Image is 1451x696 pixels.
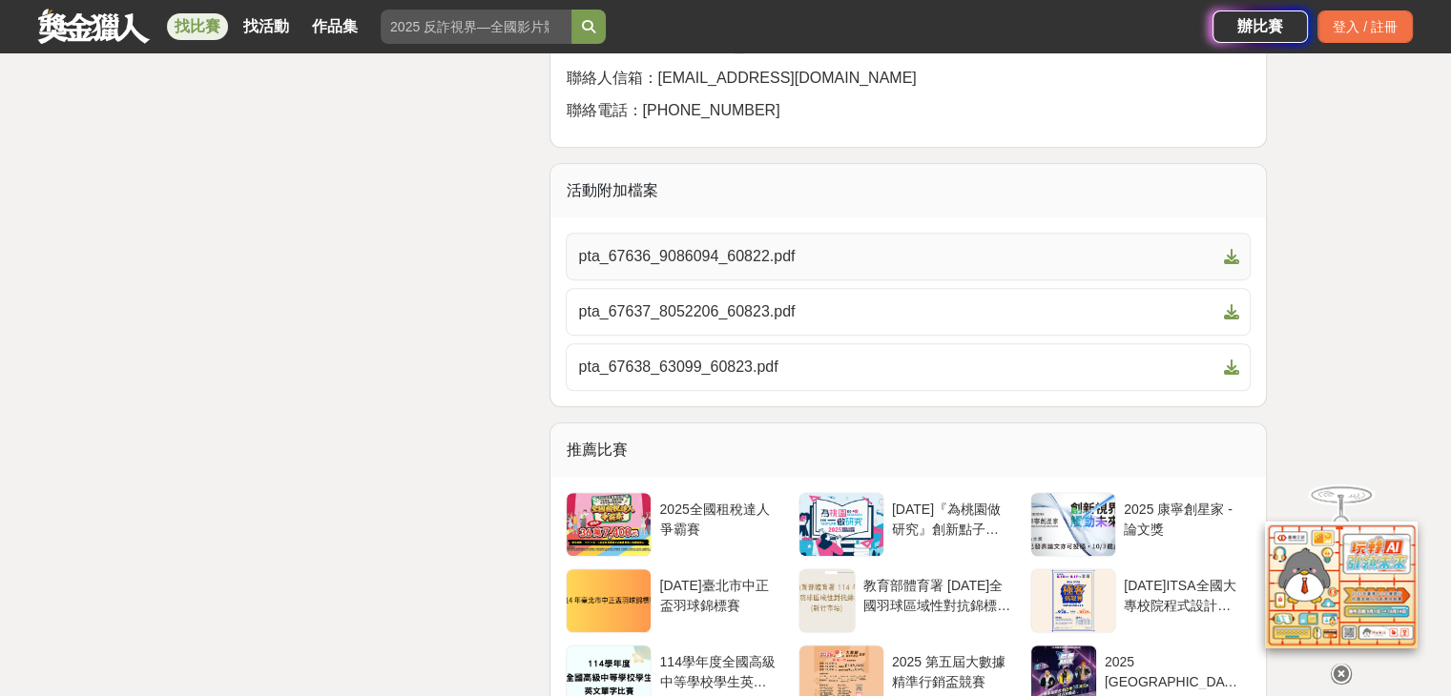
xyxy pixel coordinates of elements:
div: 114學年度全國高級中等學校學生英文單字比賽 [659,652,778,688]
a: 辦比賽 [1213,10,1308,43]
img: d2146d9a-e6f6-4337-9592-8cefde37ba6b.png [1265,510,1418,637]
span: 聯絡電話：[PHONE_NUMBER] [566,102,779,118]
a: 作品集 [304,13,365,40]
div: [DATE]『為桃園做研究』創新點子及實作提案徵件競賽 [892,500,1011,536]
div: [DATE]ITSA全國大專校院程式設計極客挑戰賽 [1124,576,1243,612]
div: 2025 第五屆大數據精準行銷盃競賽 [892,652,1011,688]
a: [DATE]ITSA全國大專校院程式設計極客挑戰賽 [1030,568,1251,633]
span: pta_67636_9086094_60822.pdf [578,245,1215,268]
div: 登入 / 註冊 [1317,10,1413,43]
div: 推薦比賽 [550,423,1266,477]
div: 2025 [GEOGRAPHIC_DATA]第二屆 全國嘻哈擂台賽 [1105,652,1244,688]
div: 2025全國租稅達人爭霸賽 [659,500,778,536]
div: 教育部體育署 [DATE]全國羽球區域性對抗錦標賽([GEOGRAPHIC_DATA]) [863,576,1011,612]
a: 2025全國租稅達人爭霸賽 [566,492,786,557]
span: 聯絡人信箱：[EMAIL_ADDRESS][DOMAIN_NAME] [566,70,916,86]
a: [DATE]『為桃園做研究』創新點子及實作提案徵件競賽 [798,492,1019,557]
a: 2025 康寧創星家 - 論文獎 [1030,492,1251,557]
div: 2025 康寧創星家 - 論文獎 [1124,500,1243,536]
span: pta_67638_63099_60823.pdf [578,356,1215,379]
a: pta_67638_63099_60823.pdf [566,343,1251,391]
a: pta_67636_9086094_60822.pdf [566,233,1251,280]
a: 找活動 [236,13,297,40]
a: 教育部體育署 [DATE]全國羽球區域性對抗錦標賽([GEOGRAPHIC_DATA]) [798,568,1019,633]
div: [DATE]臺北市中正盃羽球錦標賽 [659,576,778,612]
input: 2025 反詐視界—全國影片競賽 [381,10,571,44]
div: 活動附加檔案 [550,164,1266,217]
a: 找比賽 [167,13,228,40]
span: pta_67637_8052206_60823.pdf [578,300,1215,323]
a: pta_67637_8052206_60823.pdf [566,288,1251,336]
a: [DATE]臺北市中正盃羽球錦標賽 [566,568,786,633]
